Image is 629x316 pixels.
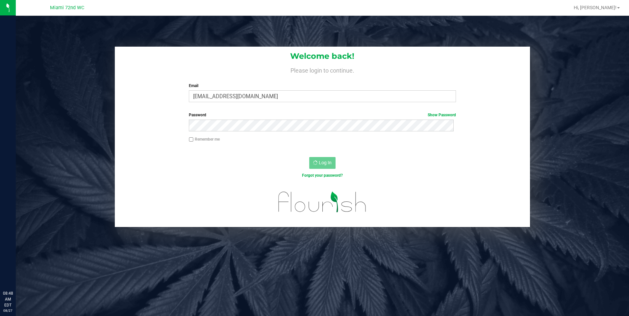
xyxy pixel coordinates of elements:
button: Log In [309,157,336,169]
span: Hi, [PERSON_NAME]! [574,5,616,10]
p: 08/27 [3,308,13,313]
h1: Welcome back! [115,52,530,60]
span: Password [189,113,206,117]
span: Miami 72nd WC [50,5,84,11]
a: Forgot your password? [302,173,343,178]
img: flourish_logo.svg [270,185,374,219]
p: 08:48 AM EDT [3,290,13,308]
label: Email [189,83,456,89]
h4: Please login to continue. [115,66,530,74]
input: Remember me [189,137,193,142]
span: Log In [319,160,332,165]
label: Remember me [189,136,220,142]
a: Show Password [428,113,456,117]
